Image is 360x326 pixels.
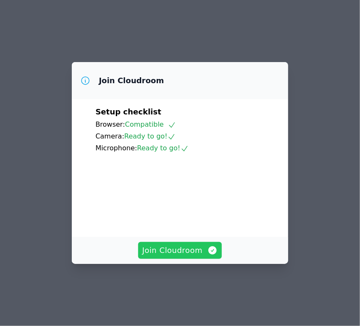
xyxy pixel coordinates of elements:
[95,107,161,116] span: Setup checklist
[95,120,125,128] span: Browser:
[95,144,137,152] span: Microphone:
[137,144,189,152] span: Ready to go!
[125,120,176,128] span: Compatible
[124,132,176,140] span: Ready to go!
[95,132,124,140] span: Camera:
[142,244,218,256] span: Join Cloudroom
[99,76,164,86] h3: Join Cloudroom
[138,242,222,259] button: Join Cloudroom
